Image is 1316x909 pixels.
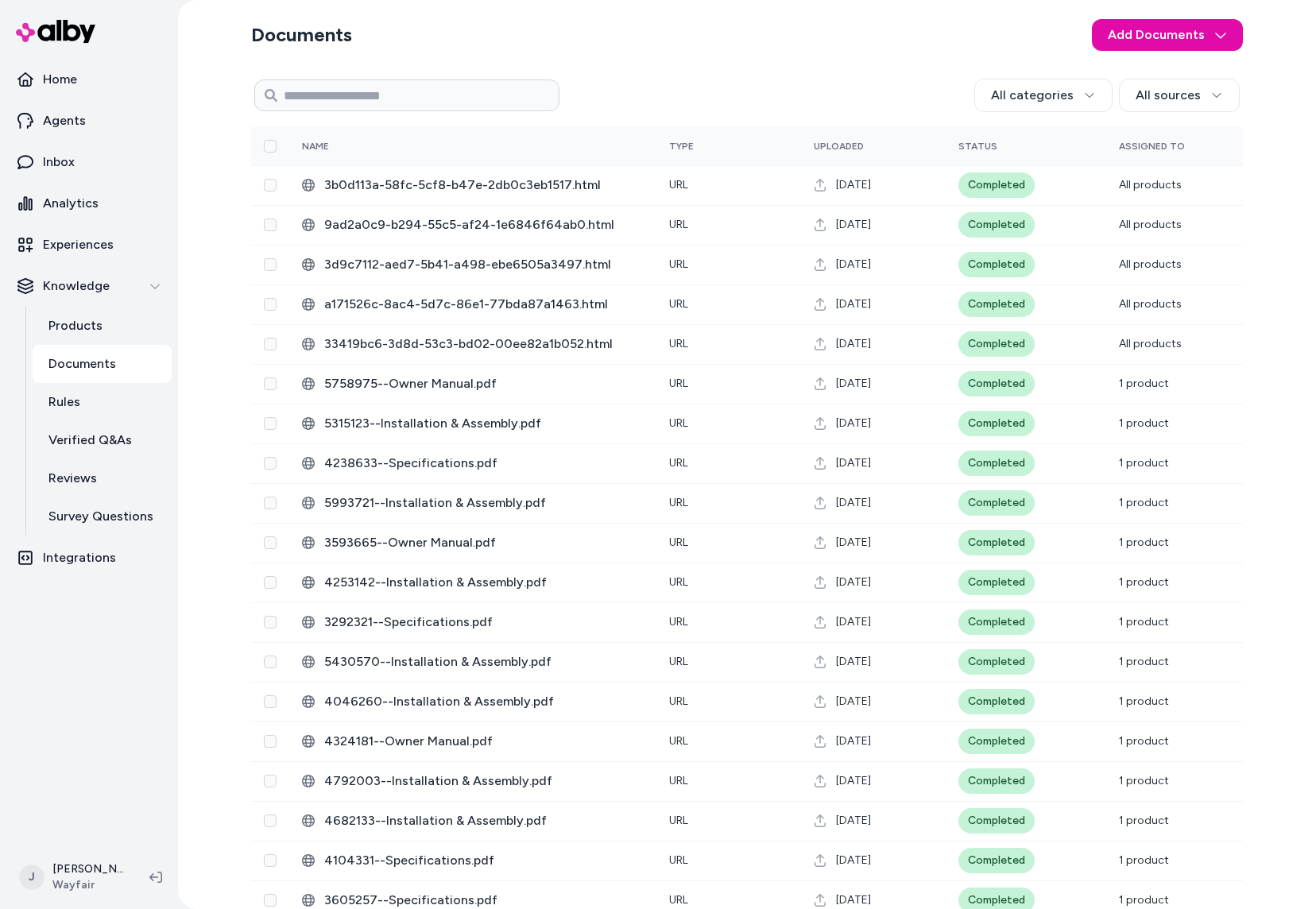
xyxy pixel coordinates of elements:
[958,808,1035,834] div: Completed
[836,416,871,431] span: [DATE]
[324,811,644,830] span: 4682133--Installation & Assembly.pdf
[836,574,871,590] span: [DATE]
[958,689,1035,714] div: Completed
[264,536,277,549] button: Select row
[1119,141,1185,152] span: Assigned To
[302,732,644,751] div: 4324181--Owner Manual.pdf
[669,774,688,787] span: URL
[669,297,688,311] span: URL
[958,292,1035,317] div: Completed
[324,851,644,870] span: 4104331--Specifications.pdf
[836,614,871,630] span: [DATE]
[1119,536,1169,549] span: 1 product
[264,656,277,668] button: Select row
[324,493,644,513] span: 5993721--Installation & Assembly.pdf
[958,172,1035,198] div: Completed
[1119,893,1169,907] span: 1 product
[958,141,997,152] span: Status
[1119,655,1169,668] span: 1 product
[264,854,277,867] button: Select row
[264,377,277,390] button: Select row
[324,255,644,274] span: 3d9c7112-aed7-5b41-a498-ebe6505a3497.html
[33,459,172,497] a: Reviews
[1119,416,1169,430] span: 1 product
[264,497,277,509] button: Select row
[958,212,1035,238] div: Completed
[324,772,644,791] span: 4792003--Installation & Assembly.pdf
[19,865,45,890] span: J
[669,893,688,907] span: URL
[1119,615,1169,629] span: 1 product
[302,613,644,632] div: 3292321--Specifications.pdf
[958,848,1035,873] div: Completed
[1119,456,1169,470] span: 1 product
[669,615,688,629] span: URL
[958,570,1035,595] div: Completed
[43,194,99,213] p: Analytics
[836,257,871,273] span: [DATE]
[1119,814,1169,827] span: 1 product
[1119,575,1169,589] span: 1 product
[836,733,871,749] span: [DATE]
[43,111,86,130] p: Agents
[264,258,277,271] button: Select row
[669,814,688,827] span: URL
[33,307,172,345] a: Products
[6,184,172,222] a: Analytics
[48,507,153,526] p: Survey Questions
[6,539,172,577] a: Integrations
[302,652,644,671] div: 5430570--Installation & Assembly.pdf
[324,295,644,314] span: a171526c-8ac4-5d7c-86e1-77bda87a1463.html
[669,694,688,708] span: URL
[1119,79,1240,112] button: All sources
[669,536,688,549] span: URL
[1092,19,1243,51] button: Add Documents
[669,575,688,589] span: URL
[43,153,75,172] p: Inbox
[1119,774,1169,787] span: 1 product
[302,772,644,791] div: 4792003--Installation & Assembly.pdf
[324,573,644,592] span: 4253142--Installation & Assembly.pdf
[324,454,644,473] span: 4238633--Specifications.pdf
[958,609,1035,635] div: Completed
[302,335,644,354] div: 33419bc6-3d8d-53c3-bd02-00ee82a1b052.html
[302,215,644,234] div: 9ad2a0c9-b294-55c5-af24-1e6846f64ab0.html
[264,814,277,827] button: Select row
[958,530,1035,555] div: Completed
[836,853,871,868] span: [DATE]
[669,655,688,668] span: URL
[958,768,1035,794] div: Completed
[33,421,172,459] a: Verified Q&As
[1119,257,1182,271] span: All products
[302,295,644,314] div: a171526c-8ac4-5d7c-86e1-77bda87a1463.html
[1119,178,1182,191] span: All products
[836,535,871,551] span: [DATE]
[836,455,871,471] span: [DATE]
[1119,377,1169,390] span: 1 product
[1119,853,1169,867] span: 1 product
[6,143,172,181] a: Inbox
[43,548,116,567] p: Integrations
[836,654,871,670] span: [DATE]
[836,694,871,710] span: [DATE]
[6,102,172,140] a: Agents
[33,345,172,383] a: Documents
[264,219,277,231] button: Select row
[48,469,97,488] p: Reviews
[1119,337,1182,350] span: All products
[264,298,277,311] button: Select row
[836,336,871,352] span: [DATE]
[669,456,688,470] span: URL
[669,218,688,231] span: URL
[264,616,277,629] button: Select row
[1119,297,1182,311] span: All products
[264,140,277,153] button: Select all
[302,811,644,830] div: 4682133--Installation & Assembly.pdf
[33,383,172,421] a: Rules
[302,533,644,552] div: 3593665--Owner Manual.pdf
[669,257,688,271] span: URL
[264,894,277,907] button: Select row
[10,852,137,903] button: J[PERSON_NAME]Wayfair
[974,79,1113,112] button: All categories
[1119,694,1169,708] span: 1 product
